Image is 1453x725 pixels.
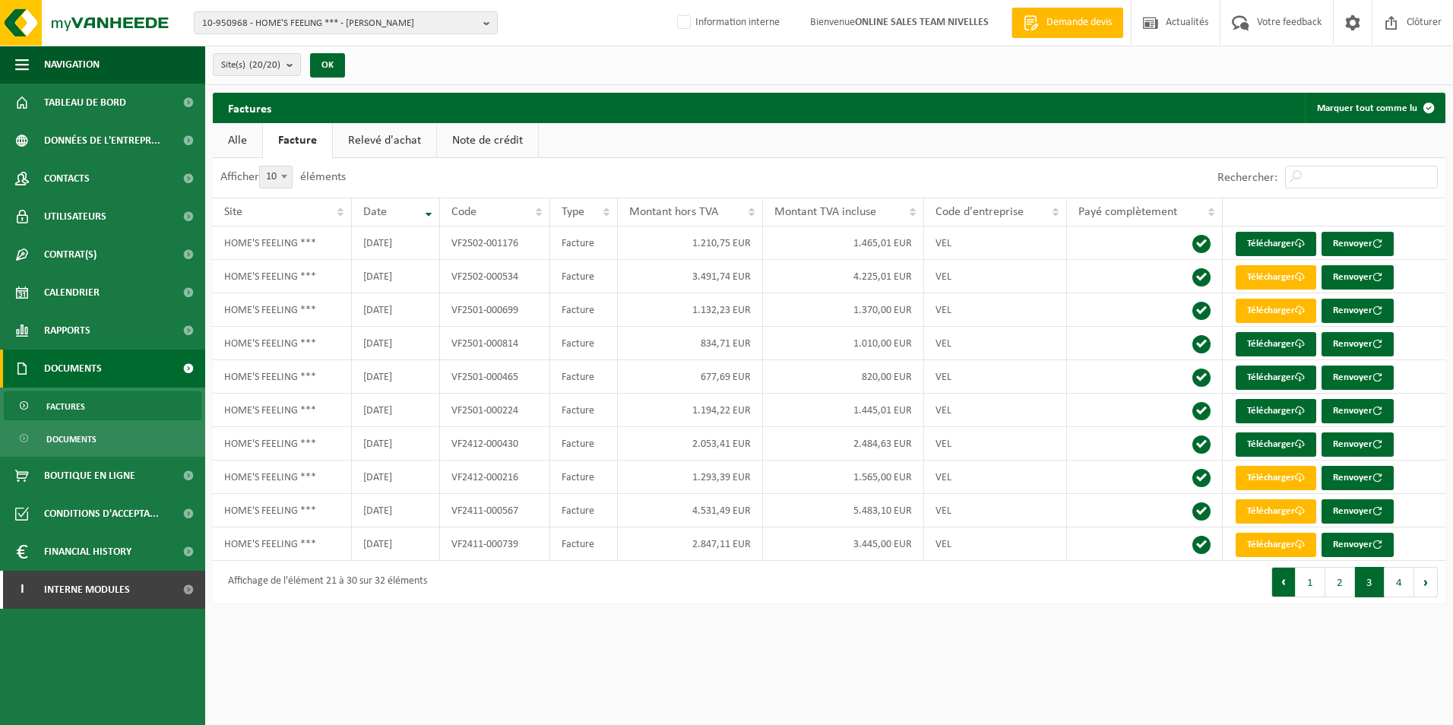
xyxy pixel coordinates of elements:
span: Utilisateurs [44,198,106,236]
span: Données de l'entrepr... [44,122,160,160]
button: 10-950968 - HOME'S FEELING *** - [PERSON_NAME] [194,11,498,34]
a: Télécharger [1236,533,1316,557]
button: Renvoyer [1322,232,1394,256]
td: VEL [924,226,1068,260]
td: Facture [550,527,617,561]
td: Facture [550,226,617,260]
span: Code [451,206,476,218]
a: Télécharger [1236,299,1316,323]
span: Site(s) [221,54,280,77]
td: VF2501-000465 [440,360,550,394]
td: HOME'S FEELING *** [213,327,352,360]
td: 1.445,01 EUR [763,394,924,427]
td: 1.132,23 EUR [618,293,763,327]
td: [DATE] [352,360,440,394]
span: Navigation [44,46,100,84]
span: I [15,571,29,609]
td: VEL [924,394,1068,427]
td: VEL [924,494,1068,527]
span: Calendrier [44,274,100,312]
span: Montant hors TVA [629,206,718,218]
td: 3.491,74 EUR [618,260,763,293]
td: HOME'S FEELING *** [213,461,352,494]
a: Télécharger [1236,265,1316,290]
div: Affichage de l'élément 21 à 30 sur 32 éléments [220,568,427,596]
span: Interne modules [44,571,130,609]
td: Facture [550,494,617,527]
button: Marquer tout comme lu [1305,93,1444,123]
td: VF2412-000430 [440,427,550,461]
a: Télécharger [1236,499,1316,524]
span: Tableau de bord [44,84,126,122]
td: VF2501-000814 [440,327,550,360]
td: HOME'S FEELING *** [213,260,352,293]
td: 834,71 EUR [618,327,763,360]
label: Information interne [674,11,780,34]
td: 677,69 EUR [618,360,763,394]
a: Télécharger [1236,366,1316,390]
span: 10 [260,166,292,188]
td: 2.484,63 EUR [763,427,924,461]
td: HOME'S FEELING *** [213,360,352,394]
button: Renvoyer [1322,499,1394,524]
button: Renvoyer [1322,466,1394,490]
span: Demande devis [1043,15,1116,30]
td: HOME'S FEELING *** [213,427,352,461]
td: VEL [924,327,1068,360]
td: Facture [550,461,617,494]
td: VEL [924,293,1068,327]
td: 1.465,01 EUR [763,226,924,260]
button: Renvoyer [1322,366,1394,390]
td: VF2502-000534 [440,260,550,293]
td: 2.847,11 EUR [618,527,763,561]
td: [DATE] [352,226,440,260]
span: Boutique en ligne [44,457,135,495]
a: Relevé d'achat [333,123,436,158]
td: [DATE] [352,293,440,327]
a: Télécharger [1236,332,1316,356]
button: 1 [1296,567,1325,597]
span: Code d'entreprise [935,206,1024,218]
button: 2 [1325,567,1355,597]
td: Facture [550,394,617,427]
count: (20/20) [249,60,280,70]
span: Type [562,206,584,218]
a: Télécharger [1236,232,1316,256]
span: Documents [46,425,97,454]
button: 3 [1355,567,1385,597]
span: Contacts [44,160,90,198]
a: Documents [4,424,201,453]
td: 5.483,10 EUR [763,494,924,527]
td: 1.210,75 EUR [618,226,763,260]
td: [DATE] [352,327,440,360]
td: [DATE] [352,260,440,293]
label: Rechercher: [1217,172,1277,184]
span: Site [224,206,242,218]
td: VEL [924,360,1068,394]
td: 820,00 EUR [763,360,924,394]
td: 1.194,22 EUR [618,394,763,427]
button: Renvoyer [1322,332,1394,356]
span: Contrat(s) [44,236,97,274]
button: Renvoyer [1322,533,1394,557]
td: Facture [550,260,617,293]
td: Facture [550,293,617,327]
td: 4.531,49 EUR [618,494,763,527]
span: Date [363,206,387,218]
button: Renvoyer [1322,265,1394,290]
td: HOME'S FEELING *** [213,394,352,427]
td: VF2502-001176 [440,226,550,260]
td: VF2501-000699 [440,293,550,327]
a: Télécharger [1236,432,1316,457]
button: Renvoyer [1322,399,1394,423]
label: Afficher éléments [220,171,346,183]
td: Facture [550,327,617,360]
a: Facture [263,123,332,158]
td: [DATE] [352,461,440,494]
td: 1.565,00 EUR [763,461,924,494]
button: Next [1414,567,1438,597]
button: Site(s)(20/20) [213,53,301,76]
a: Télécharger [1236,466,1316,490]
td: Facture [550,427,617,461]
button: Renvoyer [1322,299,1394,323]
